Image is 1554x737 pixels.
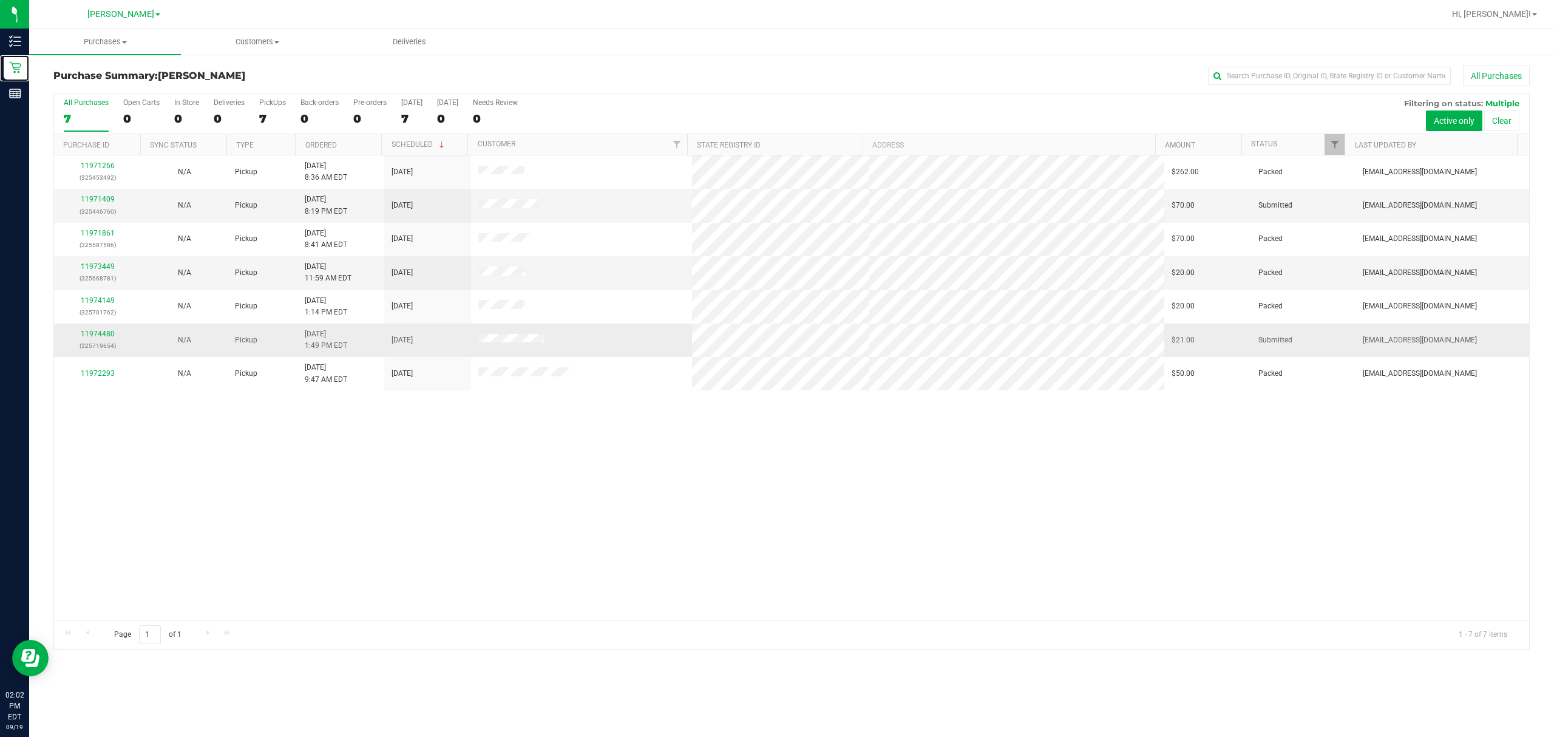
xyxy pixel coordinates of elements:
[1484,110,1519,131] button: Clear
[1258,368,1283,379] span: Packed
[9,87,21,100] inline-svg: Reports
[1258,301,1283,312] span: Packed
[61,340,134,352] p: (325719654)
[61,172,134,183] p: (325453492)
[437,112,458,126] div: 0
[300,98,339,107] div: Back-orders
[667,134,687,155] a: Filter
[61,273,134,284] p: (325668781)
[305,261,351,284] span: [DATE] 11:59 AM EDT
[1404,98,1483,108] span: Filtering on status:
[104,625,191,644] span: Page of 1
[174,112,199,126] div: 0
[181,29,333,55] a: Customers
[178,301,191,312] button: N/A
[178,267,191,279] button: N/A
[9,35,21,47] inline-svg: Inventory
[174,98,199,107] div: In Store
[1258,267,1283,279] span: Packed
[5,722,24,732] p: 09/19
[1251,140,1277,148] a: Status
[81,161,115,170] a: 11971266
[12,640,49,676] iframe: Resource center
[1363,335,1477,346] span: [EMAIL_ADDRESS][DOMAIN_NAME]
[235,267,257,279] span: Pickup
[9,61,21,73] inline-svg: Retail
[150,141,197,149] a: Sync Status
[305,328,347,352] span: [DATE] 1:49 PM EDT
[139,625,161,644] input: 1
[305,228,347,251] span: [DATE] 8:41 AM EDT
[214,112,245,126] div: 0
[1363,166,1477,178] span: [EMAIL_ADDRESS][DOMAIN_NAME]
[1258,335,1292,346] span: Submitted
[178,233,191,245] button: N/A
[1463,66,1530,86] button: All Purchases
[235,166,257,178] span: Pickup
[178,268,191,277] span: Not Applicable
[392,200,413,211] span: [DATE]
[178,302,191,310] span: Not Applicable
[81,369,115,378] a: 11972293
[473,112,518,126] div: 0
[81,330,115,338] a: 11974480
[235,233,257,245] span: Pickup
[1172,335,1195,346] span: $21.00
[353,112,387,126] div: 0
[1355,141,1416,149] a: Last Updated By
[1165,141,1195,149] a: Amount
[392,368,413,379] span: [DATE]
[235,335,257,346] span: Pickup
[478,140,515,148] a: Customer
[87,9,154,19] span: [PERSON_NAME]
[178,200,191,211] button: N/A
[863,134,1155,155] th: Address
[1363,301,1477,312] span: [EMAIL_ADDRESS][DOMAIN_NAME]
[1258,233,1283,245] span: Packed
[1325,134,1345,155] a: Filter
[1363,233,1477,245] span: [EMAIL_ADDRESS][DOMAIN_NAME]
[182,36,332,47] span: Customers
[1172,200,1195,211] span: $70.00
[53,70,546,81] h3: Purchase Summary:
[392,335,413,346] span: [DATE]
[437,98,458,107] div: [DATE]
[473,98,518,107] div: Needs Review
[178,166,191,178] button: N/A
[305,160,347,183] span: [DATE] 8:36 AM EDT
[1172,233,1195,245] span: $70.00
[178,201,191,209] span: Not Applicable
[305,362,347,385] span: [DATE] 9:47 AM EDT
[1258,166,1283,178] span: Packed
[178,368,191,379] button: N/A
[305,194,347,217] span: [DATE] 8:19 PM EDT
[81,262,115,271] a: 11973449
[178,168,191,176] span: Not Applicable
[305,141,337,149] a: Ordered
[1452,9,1531,19] span: Hi, [PERSON_NAME]!
[61,307,134,318] p: (325701762)
[81,229,115,237] a: 11971861
[178,234,191,243] span: Not Applicable
[1258,200,1292,211] span: Submitted
[29,29,181,55] a: Purchases
[392,140,447,149] a: Scheduled
[81,296,115,305] a: 11974149
[63,141,109,149] a: Purchase ID
[1172,267,1195,279] span: $20.00
[64,98,109,107] div: All Purchases
[1208,67,1451,85] input: Search Purchase ID, Original ID, State Registry ID or Customer Name...
[235,200,257,211] span: Pickup
[235,301,257,312] span: Pickup
[178,335,191,346] button: N/A
[259,112,286,126] div: 7
[1363,267,1477,279] span: [EMAIL_ADDRESS][DOMAIN_NAME]
[5,690,24,722] p: 02:02 PM EDT
[178,369,191,378] span: Not Applicable
[401,98,422,107] div: [DATE]
[401,112,422,126] div: 7
[697,141,761,149] a: State Registry ID
[1172,166,1199,178] span: $262.00
[1363,200,1477,211] span: [EMAIL_ADDRESS][DOMAIN_NAME]
[1172,368,1195,379] span: $50.00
